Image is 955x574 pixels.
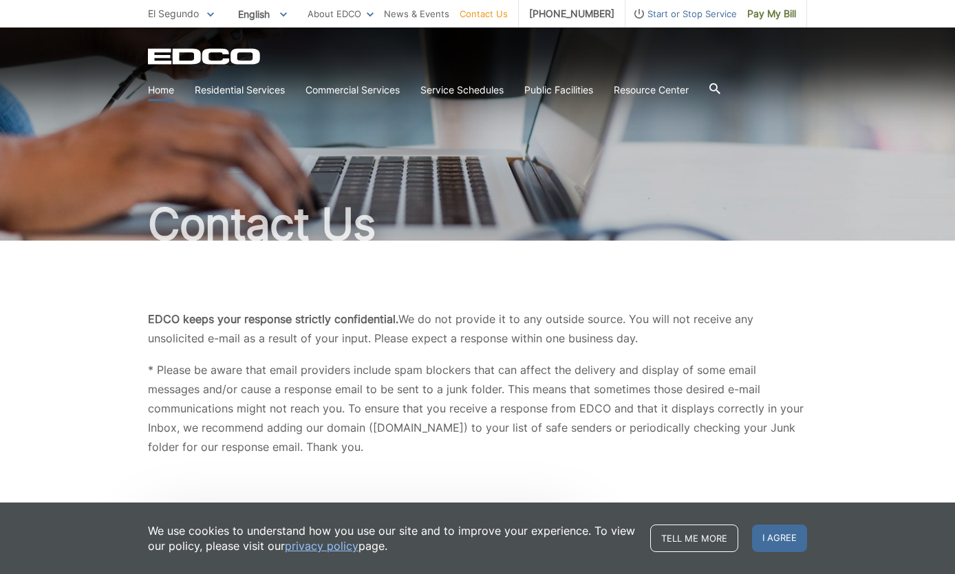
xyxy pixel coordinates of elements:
[420,82,504,98] a: Service Schedules
[148,360,807,456] p: * Please be aware that email providers include spam blockers that can affect the delivery and dis...
[148,48,262,65] a: EDCD logo. Return to the homepage.
[148,523,636,553] p: We use cookies to understand how you use our site and to improve your experience. To view our pol...
[384,6,449,21] a: News & Events
[524,82,593,98] a: Public Facilities
[148,82,174,98] a: Home
[305,82,400,98] a: Commercial Services
[650,525,738,552] a: Tell me more
[752,525,807,552] span: I agree
[148,8,199,19] span: El Segundo
[148,312,398,326] b: EDCO keeps your response strictly confidential.
[460,6,508,21] a: Contact Us
[308,6,374,21] a: About EDCO
[285,538,358,553] a: privacy policy
[195,82,285,98] a: Residential Services
[614,82,689,98] a: Resource Center
[228,3,297,25] span: English
[148,202,807,246] h1: Contact Us
[747,6,796,21] span: Pay My Bill
[148,309,807,348] p: We do not provide it to any outside source. You will not receive any unsolicited e-mail as a resu...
